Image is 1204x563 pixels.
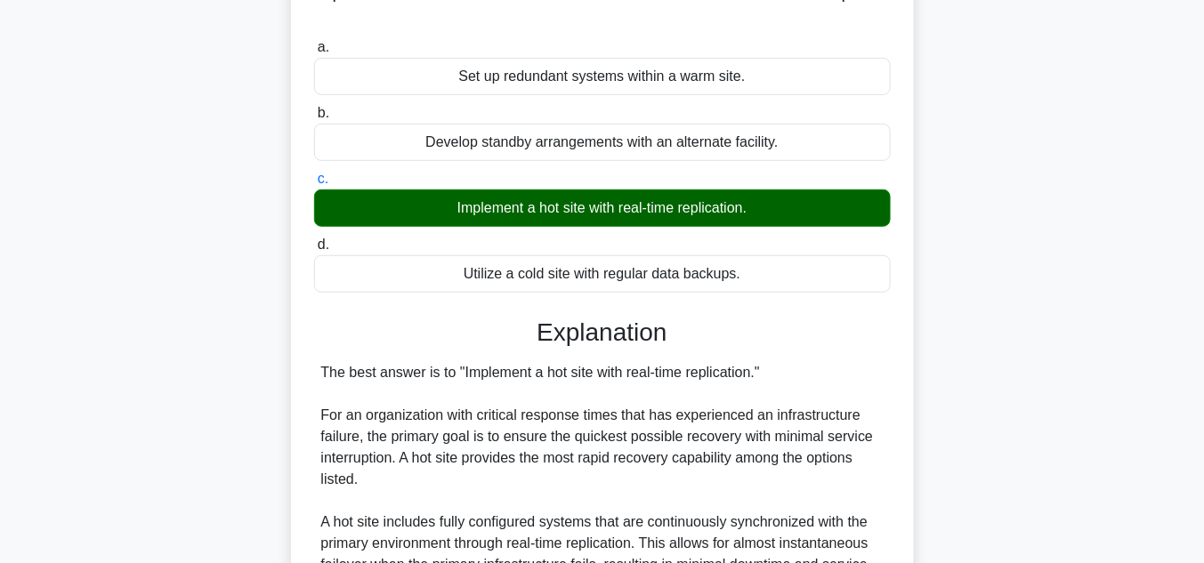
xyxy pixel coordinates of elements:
[318,171,328,186] span: c.
[314,124,891,161] div: Develop standby arrangements with an alternate facility.
[325,318,880,348] h3: Explanation
[314,58,891,95] div: Set up redundant systems within a warm site.
[318,237,329,252] span: d.
[314,255,891,293] div: Utilize a cold site with regular data backups.
[318,105,329,120] span: b.
[318,39,329,54] span: a.
[314,189,891,227] div: Implement a hot site with real-time replication.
